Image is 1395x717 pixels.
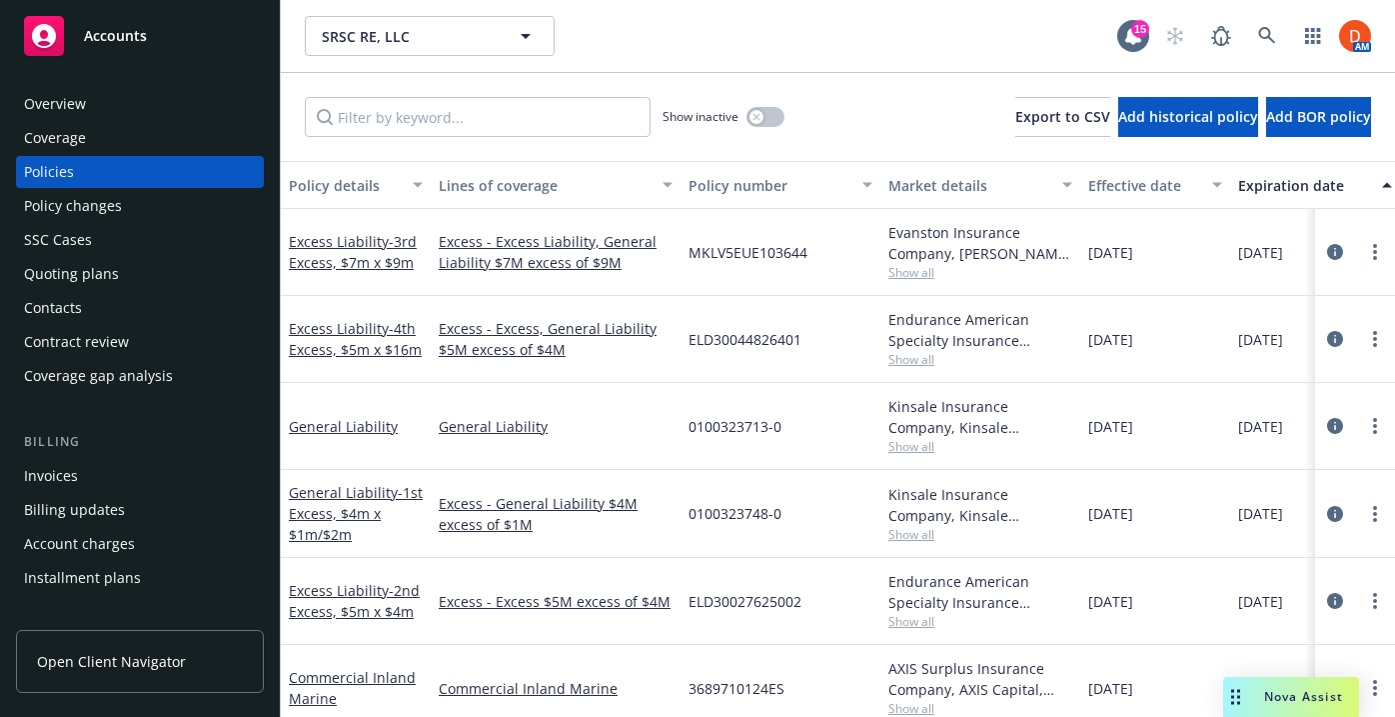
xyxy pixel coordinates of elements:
[888,613,1072,630] span: Show all
[16,224,264,256] a: SSC Cases
[689,503,781,524] span: 0100323748-0
[681,161,880,209] button: Policy number
[888,484,1072,526] div: Kinsale Insurance Company, Kinsale Insurance, CRC Group
[1339,20,1371,52] img: photo
[1238,175,1370,196] div: Expiration date
[24,292,82,324] div: Contacts
[289,483,423,544] a: General Liability
[1363,240,1387,264] a: more
[1323,589,1347,613] a: circleInformation
[888,222,1072,264] div: Evanston Insurance Company, [PERSON_NAME] Insurance, CRC Group
[663,108,738,125] span: Show inactive
[24,528,135,560] div: Account charges
[1363,414,1387,438] a: more
[1088,242,1133,263] span: [DATE]
[689,416,781,437] span: 0100323713-0
[888,571,1072,613] div: Endurance American Specialty Insurance Company, Sompo International, CRC Group
[1088,416,1133,437] span: [DATE]
[1266,97,1371,137] button: Add BOR policy
[1247,16,1287,56] a: Search
[16,528,264,560] a: Account charges
[24,562,141,594] div: Installment plans
[16,258,264,290] a: Quoting plans
[16,156,264,188] a: Policies
[1015,97,1110,137] button: Export to CSV
[888,309,1072,351] div: Endurance American Specialty Insurance Company, Sompo International, CRC Group
[888,351,1072,368] span: Show all
[289,175,401,196] div: Policy details
[888,526,1072,543] span: Show all
[16,460,264,492] a: Invoices
[439,416,673,437] a: General Liability
[1293,16,1333,56] a: Switch app
[1155,16,1195,56] a: Start snowing
[1323,502,1347,526] a: circleInformation
[1363,676,1387,700] a: more
[16,432,264,452] div: Billing
[84,28,147,44] span: Accounts
[431,161,681,209] button: Lines of coverage
[289,417,398,436] a: General Liability
[880,161,1080,209] button: Market details
[888,658,1072,700] div: AXIS Surplus Insurance Company, AXIS Capital, CRC Group
[24,224,92,256] div: SSC Cases
[1238,242,1283,263] span: [DATE]
[1088,591,1133,612] span: [DATE]
[24,190,122,222] div: Policy changes
[16,326,264,358] a: Contract review
[1264,688,1343,705] span: Nova Assist
[1088,678,1133,699] span: [DATE]
[37,651,186,672] span: Open Client Navigator
[289,483,423,544] span: - 1st Excess, $4m x $1m/$2m
[689,591,801,612] span: ELD30027625002
[1238,503,1283,524] span: [DATE]
[1363,589,1387,613] a: more
[1266,107,1371,126] span: Add BOR policy
[1238,329,1283,350] span: [DATE]
[1118,107,1258,126] span: Add historical policy
[1363,502,1387,526] a: more
[305,16,555,56] button: SRSC RE, LLC
[439,175,651,196] div: Lines of coverage
[439,493,673,535] a: Excess - General Liability $4M excess of $1M
[1223,677,1248,717] div: Drag to move
[24,122,86,154] div: Coverage
[16,190,264,222] a: Policy changes
[289,581,420,621] a: Excess Liability
[888,438,1072,455] span: Show all
[1118,97,1258,137] button: Add historical policy
[305,97,651,137] input: Filter by keyword...
[1131,20,1149,38] div: 15
[16,88,264,120] a: Overview
[1363,327,1387,351] a: more
[1223,677,1359,717] button: Nova Assist
[24,326,129,358] div: Contract review
[1088,175,1200,196] div: Effective date
[888,396,1072,438] div: Kinsale Insurance Company, Kinsale Insurance, CRC Group
[16,562,264,594] a: Installment plans
[24,156,74,188] div: Policies
[888,700,1072,717] span: Show all
[289,668,416,708] a: Commercial Inland Marine
[1238,591,1283,612] span: [DATE]
[689,329,801,350] span: ELD30044826401
[16,292,264,324] a: Contacts
[322,26,495,47] span: SRSC RE, LLC
[1201,16,1241,56] a: Report a Bug
[281,161,431,209] button: Policy details
[24,360,173,392] div: Coverage gap analysis
[439,591,673,612] a: Excess - Excess $5M excess of $4M
[689,175,850,196] div: Policy number
[1015,107,1110,126] span: Export to CSV
[888,264,1072,281] span: Show all
[439,318,673,360] a: Excess - Excess, General Liability $5M excess of $4M
[439,231,673,273] a: Excess - Excess Liability, General Liability $7M excess of $9M
[16,494,264,526] a: Billing updates
[439,678,673,699] a: Commercial Inland Marine
[888,175,1050,196] div: Market details
[24,258,119,290] div: Quoting plans
[289,319,422,359] a: Excess Liability
[1080,161,1230,209] button: Effective date
[24,88,86,120] div: Overview
[689,242,807,263] span: MKLV5EUE103644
